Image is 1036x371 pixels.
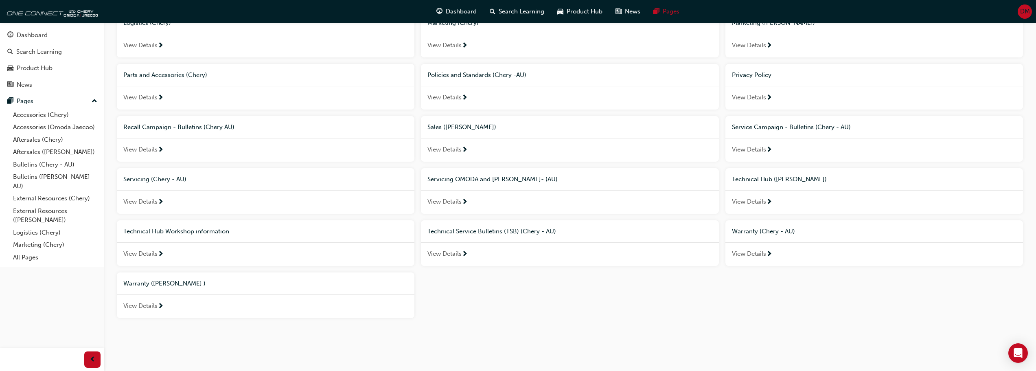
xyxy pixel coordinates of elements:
[446,7,477,16] span: Dashboard
[4,3,98,20] img: oneconnect
[483,3,551,20] a: search-iconSearch Learning
[732,41,766,50] span: View Details
[499,7,544,16] span: Search Learning
[1018,4,1032,19] button: DM
[123,301,158,311] span: View Details
[725,168,1023,214] a: Technical Hub ([PERSON_NAME])View Details
[123,41,158,50] span: View Details
[427,249,462,259] span: View Details
[653,7,659,17] span: pages-icon
[1008,343,1028,363] div: Open Intercom Messenger
[10,251,101,264] a: All Pages
[17,80,32,90] div: News
[123,176,186,183] span: Servicing (Chery - AU)
[725,220,1023,266] a: Warranty (Chery - AU)View Details
[3,61,101,76] a: Product Hub
[725,64,1023,110] a: Privacy PolicyView Details
[17,97,33,106] div: Pages
[10,171,101,192] a: Bulletins ([PERSON_NAME] - AU)
[732,249,766,259] span: View Details
[462,94,468,102] span: next-icon
[117,168,414,214] a: Servicing (Chery - AU)View Details
[732,176,827,183] span: Technical Hub ([PERSON_NAME])
[3,77,101,92] a: News
[732,71,771,79] span: Privacy Policy
[7,48,13,56] span: search-icon
[725,12,1023,57] a: Marketing ([PERSON_NAME])View Details
[3,94,101,109] button: Pages
[462,42,468,50] span: next-icon
[7,98,13,105] span: pages-icon
[158,42,164,50] span: next-icon
[123,228,229,235] span: Technical Hub Workshop information
[462,147,468,154] span: next-icon
[7,32,13,39] span: guage-icon
[123,197,158,206] span: View Details
[421,168,718,214] a: Servicing OMODA and [PERSON_NAME]- (AU)View Details
[427,41,462,50] span: View Details
[117,272,414,318] a: Warranty ([PERSON_NAME] )View Details
[766,199,772,206] span: next-icon
[766,251,772,258] span: next-icon
[427,228,556,235] span: Technical Service Bulletins (TSB) (Chery - AU)
[663,7,679,16] span: Pages
[615,7,622,17] span: news-icon
[609,3,647,20] a: news-iconNews
[10,226,101,239] a: Logistics (Chery)
[421,116,718,162] a: Sales ([PERSON_NAME])View Details
[92,96,97,107] span: up-icon
[766,42,772,50] span: next-icon
[123,280,206,287] span: Warranty ([PERSON_NAME] )
[725,116,1023,162] a: Service Campaign - Bulletins (Chery - AU)View Details
[551,3,609,20] a: car-iconProduct Hub
[117,12,414,57] a: Logistics (Chery)View Details
[16,47,62,57] div: Search Learning
[10,109,101,121] a: Accessories (Chery)
[462,199,468,206] span: next-icon
[158,199,164,206] span: next-icon
[427,197,462,206] span: View Details
[123,71,207,79] span: Parts and Accessories (Chery)
[123,19,171,26] span: Logistics (Chery)
[732,123,851,131] span: Service Campaign - Bulletins (Chery - AU)
[3,28,101,43] a: Dashboard
[123,249,158,259] span: View Details
[625,7,640,16] span: News
[427,123,496,131] span: Sales ([PERSON_NAME])
[490,7,495,17] span: search-icon
[557,7,563,17] span: car-icon
[10,239,101,251] a: Marketing (Chery)
[766,94,772,102] span: next-icon
[427,93,462,102] span: View Details
[117,64,414,110] a: Parts and Accessories (Chery)View Details
[436,7,442,17] span: guage-icon
[427,145,462,154] span: View Details
[10,134,101,146] a: Aftersales (Chery)
[10,158,101,171] a: Bulletins (Chery - AU)
[123,93,158,102] span: View Details
[90,355,96,365] span: prev-icon
[158,94,164,102] span: next-icon
[123,145,158,154] span: View Details
[3,26,101,94] button: DashboardSearch LearningProduct HubNews
[647,3,686,20] a: pages-iconPages
[10,146,101,158] a: Aftersales ([PERSON_NAME])
[7,65,13,72] span: car-icon
[7,81,13,89] span: news-icon
[158,147,164,154] span: next-icon
[732,19,815,26] span: Marketing ([PERSON_NAME])
[427,19,479,26] span: Marketing (Chery)
[430,3,483,20] a: guage-iconDashboard
[17,64,53,73] div: Product Hub
[10,205,101,226] a: External Resources ([PERSON_NAME])
[732,228,795,235] span: Warranty (Chery - AU)
[732,93,766,102] span: View Details
[10,192,101,205] a: External Resources (Chery)
[427,71,526,79] span: Policies and Standards (Chery -AU)
[117,220,414,266] a: Technical Hub Workshop informationView Details
[10,121,101,134] a: Accessories (Omoda Jaecoo)
[732,197,766,206] span: View Details
[3,44,101,59] a: Search Learning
